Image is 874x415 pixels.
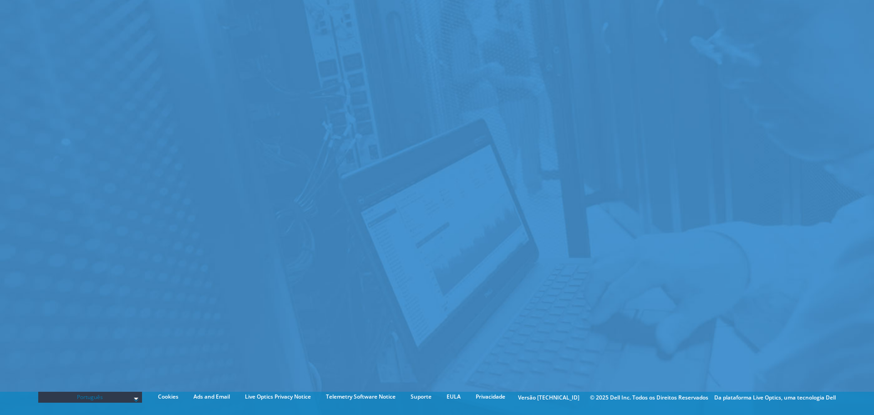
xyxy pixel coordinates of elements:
[151,392,185,402] a: Cookies
[585,393,713,403] li: © 2025 Dell Inc. Todos os Direitos Reservados
[404,392,438,402] a: Suporte
[469,392,512,402] a: Privacidade
[513,393,584,403] li: Versão [TECHNICAL_ID]
[238,392,318,402] a: Live Optics Privacy Notice
[319,392,402,402] a: Telemetry Software Notice
[187,392,237,402] a: Ads and Email
[43,392,137,403] span: Português
[714,393,836,403] li: Da plataforma Live Optics, uma tecnologia Dell
[440,392,467,402] a: EULA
